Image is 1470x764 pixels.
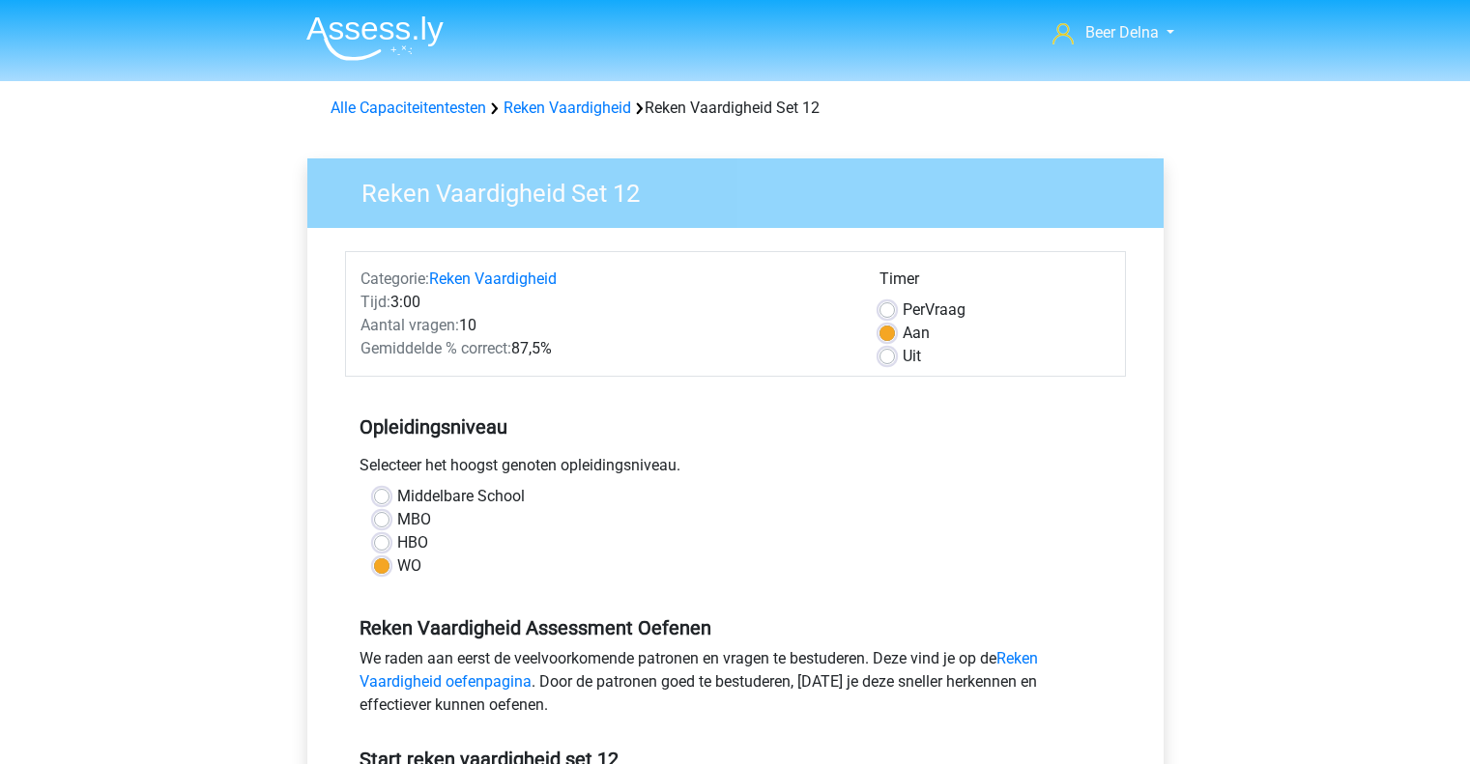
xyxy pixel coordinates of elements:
[1045,21,1180,44] a: Beer Delna
[331,99,486,117] a: Alle Capaciteitentesten
[397,485,525,508] label: Middelbare School
[879,268,1110,298] div: Timer
[903,345,921,368] label: Uit
[1085,23,1159,42] span: Beer Delna
[504,99,631,117] a: Reken Vaardigheid
[306,15,444,61] img: Assessly
[360,293,390,311] span: Tijd:
[429,269,557,288] a: Reken Vaardigheid
[397,531,428,554] label: HBO
[345,454,1126,485] div: Selecteer het hoogst genoten opleidingsniveau.
[323,97,1148,120] div: Reken Vaardigheid Set 12
[360,616,1111,639] h5: Reken Vaardigheid Assessment Oefenen
[346,337,865,360] div: 87,5%
[903,298,966,322] label: Vraag
[346,314,865,337] div: 10
[397,508,431,531] label: MBO
[903,322,930,345] label: Aan
[360,269,429,288] span: Categorie:
[360,408,1111,446] h5: Opleidingsniveau
[903,300,925,319] span: Per
[360,316,459,334] span: Aantal vragen:
[338,171,1149,209] h3: Reken Vaardigheid Set 12
[397,554,421,578] label: WO
[345,647,1126,724] div: We raden aan eerst de veelvoorkomende patronen en vragen te bestuderen. Deze vind je op de . Door...
[346,291,865,314] div: 3:00
[360,339,511,357] span: Gemiddelde % correct:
